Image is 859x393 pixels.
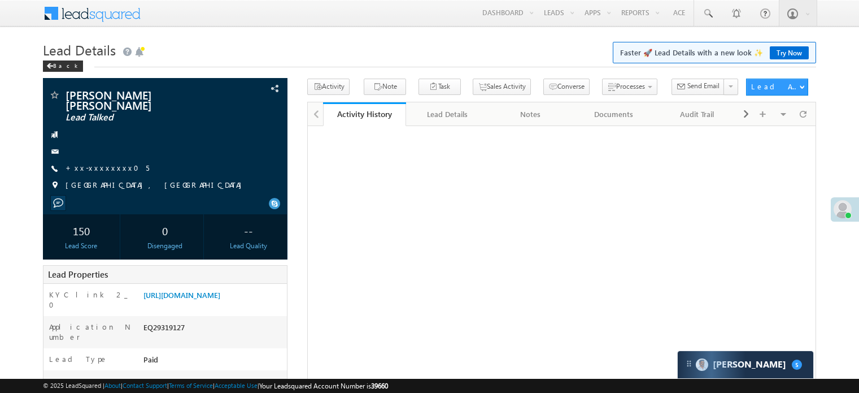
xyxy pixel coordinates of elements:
a: Lead Details [406,102,489,126]
label: Owner [49,376,76,386]
a: Contact Support [123,382,167,389]
a: Audit Trail [656,102,739,126]
div: EQ29319127 [141,322,287,338]
a: Acceptable Use [215,382,258,389]
div: carter-dragCarter[PERSON_NAME]5 [677,351,814,379]
span: [GEOGRAPHIC_DATA], [GEOGRAPHIC_DATA] [66,180,247,191]
label: KYC link 2_0 [49,290,132,310]
span: [PERSON_NAME] [PERSON_NAME] [66,89,217,110]
a: Notes [490,102,573,126]
div: Lead Details [415,107,479,121]
a: Documents [573,102,656,126]
span: Lead Details [43,41,116,59]
button: Processes [602,79,657,95]
div: Disengaged [129,241,200,251]
span: Processes [616,82,645,90]
div: 0 [129,220,200,241]
div: Documents [582,107,646,121]
a: +xx-xxxxxxxx05 [66,163,149,172]
span: Your Leadsquared Account Number is [259,382,388,390]
span: 5 [792,360,802,370]
span: 39660 [371,382,388,390]
span: © 2025 LeadSquared | | | | | [43,381,388,391]
button: Sales Activity [473,79,531,95]
a: Terms of Service [169,382,213,389]
a: Try Now [770,46,809,59]
a: Activity History [323,102,406,126]
div: Lead Actions [751,81,799,92]
a: [URL][DOMAIN_NAME] [143,290,220,300]
div: Audit Trail [665,107,729,121]
div: -- [213,220,284,241]
div: Back [43,61,83,72]
div: 150 [46,220,117,241]
button: Note [364,79,406,95]
span: Lead Talked [66,112,217,123]
button: Task [418,79,461,95]
a: Back [43,60,89,70]
div: Lead Quality [213,241,284,251]
span: [PERSON_NAME] [143,377,200,386]
button: Converse [543,79,590,95]
div: Activity History [332,109,398,119]
span: Send Email [687,81,720,91]
div: Lead Score [46,241,117,251]
label: Application Number [49,322,132,342]
button: Lead Actions [746,79,808,96]
span: Faster 🚀 Lead Details with a new look ✨ [620,47,809,58]
span: Lead Properties [48,269,108,280]
button: Send Email [671,79,725,95]
label: Lead Type [49,354,108,364]
a: About [104,382,121,389]
button: Activity [307,79,350,95]
div: Notes [499,107,563,121]
div: Paid [141,354,287,370]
